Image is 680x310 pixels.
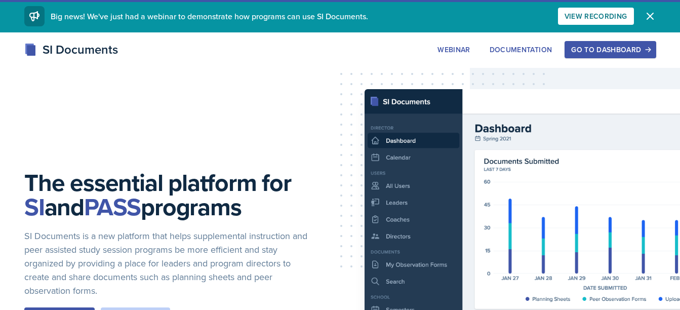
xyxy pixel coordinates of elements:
[565,12,627,20] div: View Recording
[51,11,368,22] span: Big news! We've just had a webinar to demonstrate how programs can use SI Documents.
[565,41,656,58] button: Go to Dashboard
[571,46,649,54] div: Go to Dashboard
[437,46,470,54] div: Webinar
[24,41,118,59] div: SI Documents
[431,41,476,58] button: Webinar
[558,8,634,25] button: View Recording
[483,41,559,58] button: Documentation
[490,46,552,54] div: Documentation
